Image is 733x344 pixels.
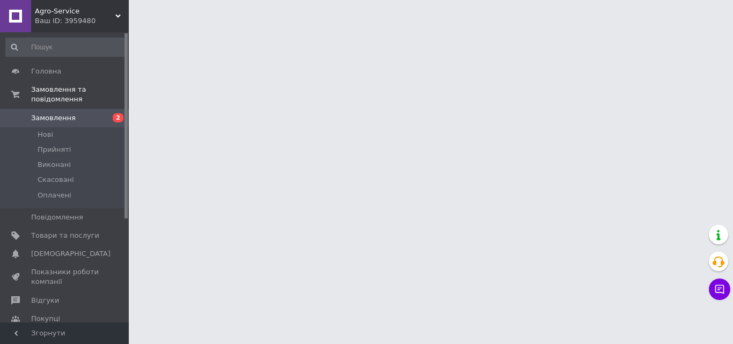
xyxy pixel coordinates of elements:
[35,6,115,16] span: Agro-Service
[31,267,99,287] span: Показники роботи компанії
[38,130,53,140] span: Нові
[31,213,83,222] span: Повідомлення
[31,231,99,240] span: Товари та послуги
[31,67,61,76] span: Головна
[38,175,74,185] span: Скасовані
[5,38,127,57] input: Пошук
[38,160,71,170] span: Виконані
[31,296,59,305] span: Відгуки
[35,16,129,26] div: Ваш ID: 3959480
[31,85,129,104] span: Замовлення та повідомлення
[31,314,60,324] span: Покупці
[38,191,71,200] span: Оплачені
[709,279,730,300] button: Чат з покупцем
[31,113,76,123] span: Замовлення
[113,113,123,122] span: 2
[38,145,71,155] span: Прийняті
[31,249,111,259] span: [DEMOGRAPHIC_DATA]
